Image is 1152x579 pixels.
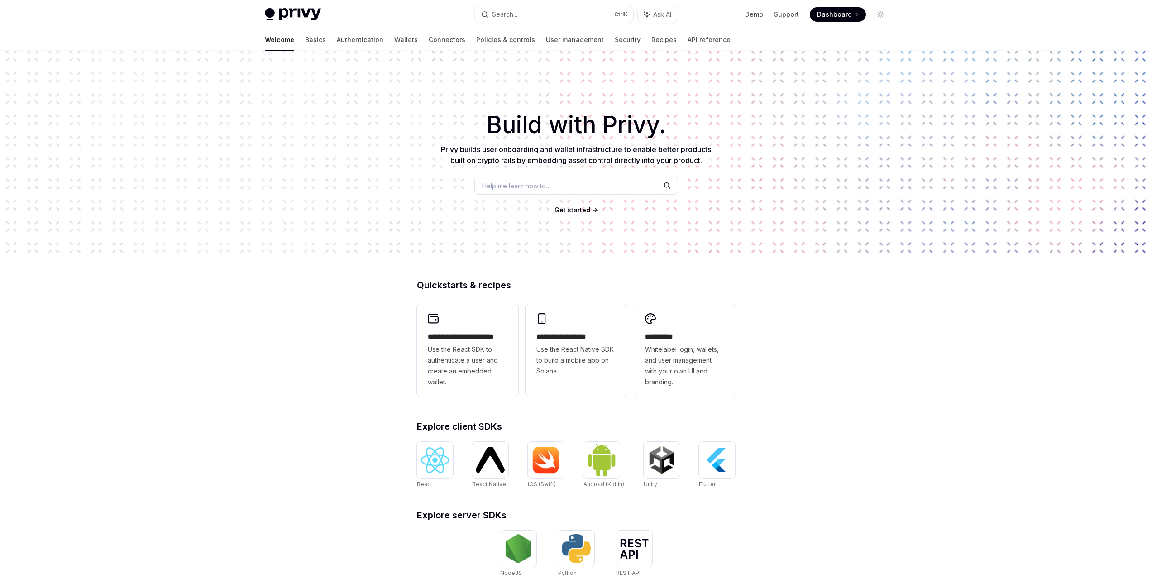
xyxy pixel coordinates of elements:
a: NodeJSNodeJS [500,531,536,578]
a: Security [615,29,641,51]
a: API reference [688,29,731,51]
span: Python [558,569,577,576]
a: **** *****Whitelabel login, wallets, and user management with your own UI and branding. [634,304,736,397]
img: REST API [620,539,649,559]
img: Unity [647,445,676,474]
span: Get started [554,206,590,214]
div: Search... [492,9,517,20]
a: React NativeReact Native [472,442,508,489]
a: Wallets [394,29,418,51]
span: Quickstarts & recipes [417,281,511,290]
a: Connectors [429,29,465,51]
a: REST APIREST API [616,531,652,578]
a: Dashboard [810,7,866,22]
img: Flutter [703,445,731,474]
img: NodeJS [504,534,533,563]
img: React [421,447,449,473]
span: Ctrl K [614,11,628,18]
span: Whitelabel login, wallets, and user management with your own UI and branding. [645,344,725,388]
span: Flutter [699,481,716,488]
a: Recipes [651,29,677,51]
span: Unity [644,481,657,488]
a: FlutterFlutter [699,442,735,489]
a: UnityUnity [644,442,680,489]
button: Search...CtrlK [475,6,633,23]
a: User management [546,29,604,51]
img: iOS (Swift) [531,446,560,474]
a: Basics [305,29,326,51]
span: REST API [616,569,641,576]
span: Explore server SDKs [417,511,507,520]
a: ReactReact [417,442,453,489]
img: Python [562,534,591,563]
a: Get started [554,206,590,215]
a: **** **** **** ***Use the React Native SDK to build a mobile app on Solana. [526,304,627,397]
a: Demo [745,10,763,19]
button: Ask AI [638,6,678,23]
span: Ask AI [653,10,671,19]
span: Dashboard [817,10,852,19]
span: Use the React Native SDK to build a mobile app on Solana. [536,344,616,377]
a: Android (Kotlin)Android (Kotlin) [583,442,624,489]
a: iOS (Swift)iOS (Swift) [528,442,564,489]
img: light logo [265,8,321,21]
a: Authentication [337,29,383,51]
span: Explore client SDKs [417,422,502,431]
a: PythonPython [558,531,594,578]
span: Privy builds user onboarding and wallet infrastructure to enable better products built on crypto ... [441,145,711,165]
span: Android (Kotlin) [583,481,624,488]
span: Use the React SDK to authenticate a user and create an embedded wallet. [428,344,507,388]
span: iOS (Swift) [528,481,556,488]
a: Support [774,10,799,19]
a: Welcome [265,29,294,51]
span: NodeJS [500,569,522,576]
a: Policies & controls [476,29,535,51]
img: React Native [476,447,505,473]
span: React [417,481,432,488]
span: React Native [472,481,506,488]
span: Help me learn how to… [482,181,551,191]
img: Android (Kotlin) [587,443,616,477]
button: Toggle dark mode [873,7,888,22]
span: Build with Privy. [487,117,666,133]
